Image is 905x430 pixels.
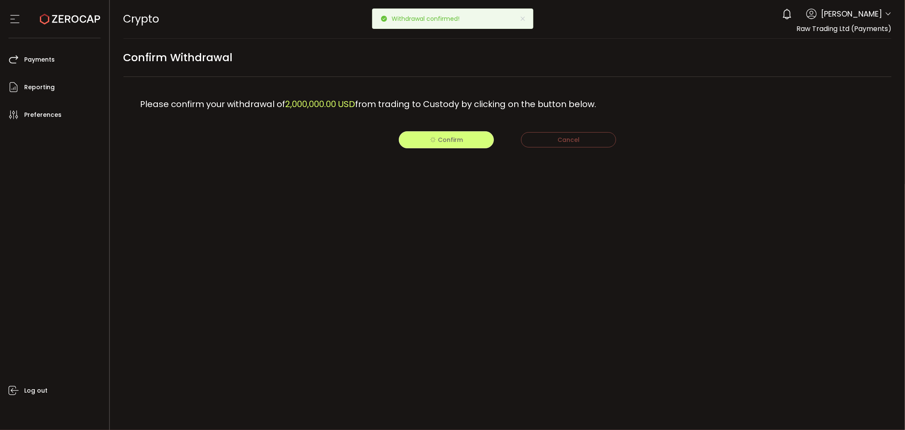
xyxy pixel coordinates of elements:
[24,109,62,121] span: Preferences
[24,385,48,397] span: Log out
[24,54,55,66] span: Payments
[863,389,905,430] iframe: Chat Widget
[356,98,597,110] span: from trading to Custody by clicking on the button below.
[123,48,233,67] span: Confirm Withdrawal
[286,98,356,110] span: 2,000,000.00 USD
[123,11,160,26] span: Crypto
[140,98,286,110] span: Please confirm your withdrawal of
[24,81,55,93] span: Reporting
[392,16,467,22] p: Withdrawal confirmed!
[558,136,580,144] span: Cancel
[821,8,882,20] span: [PERSON_NAME]
[521,132,616,147] button: Cancel
[796,24,891,34] span: Raw Trading Ltd (Payments)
